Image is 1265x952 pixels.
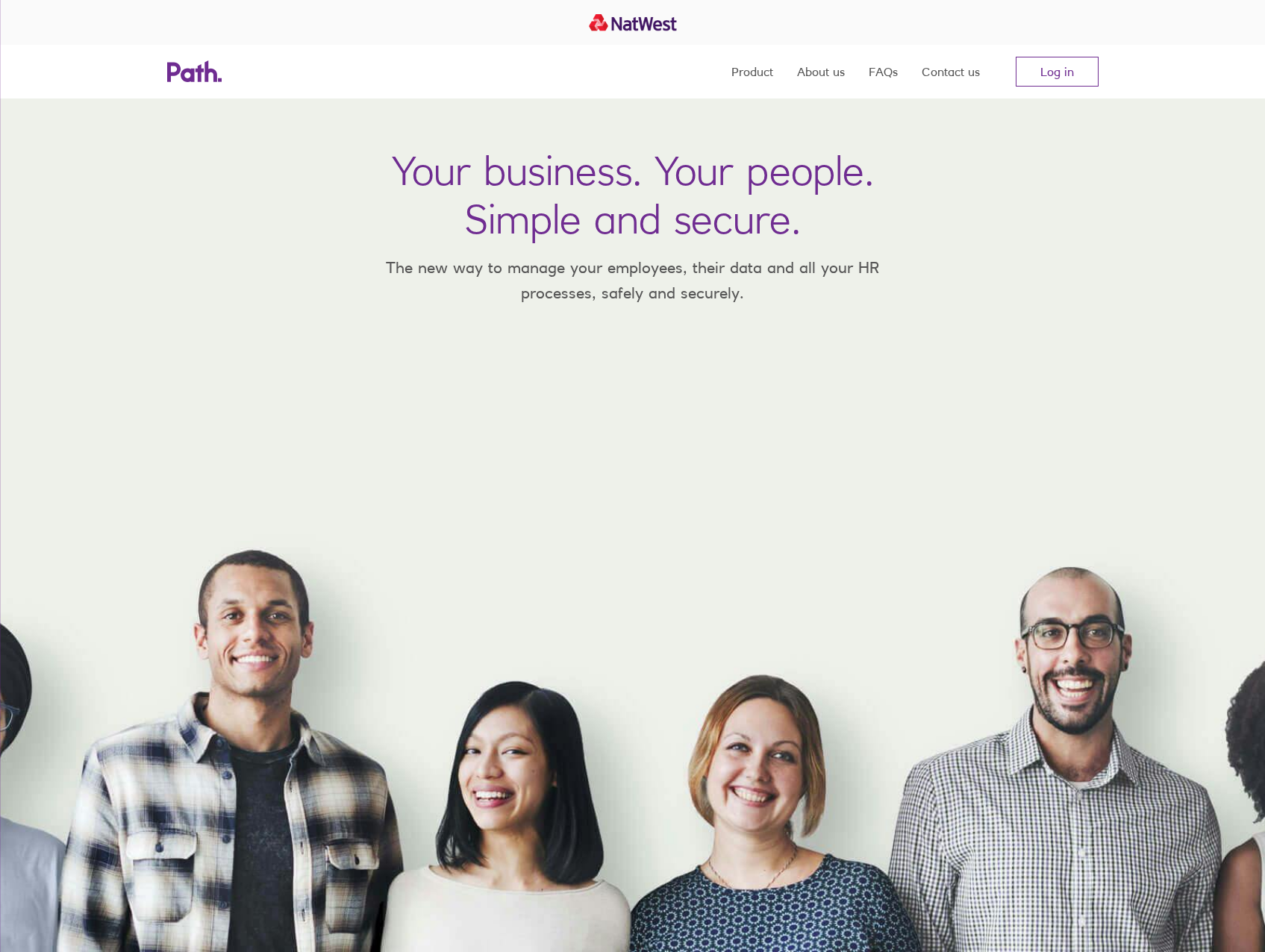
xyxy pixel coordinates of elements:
[364,255,902,305] p: The new way to manage your employees, their data and all your HR processes, safely and securely.
[869,45,898,98] a: FAQs
[731,45,773,98] a: Product
[1016,57,1099,87] a: Log in
[922,45,980,98] a: Contact us
[797,45,845,98] a: About us
[392,146,874,243] h1: Your business. Your people. Simple and secure.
